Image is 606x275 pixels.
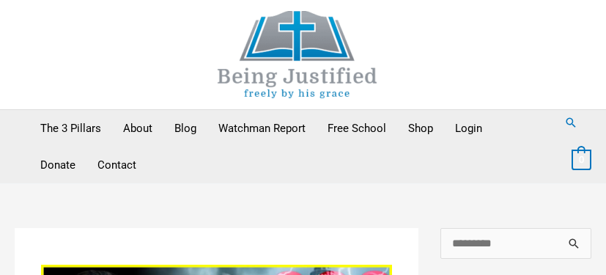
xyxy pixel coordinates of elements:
nav: Primary Site Navigation [29,110,550,183]
a: Login [444,110,493,147]
img: Being Justified [188,11,407,98]
a: The 3 Pillars [29,110,112,147]
a: Donate [29,147,86,183]
a: Watchman Report [207,110,317,147]
span: 0 [579,154,584,165]
a: Contact [86,147,147,183]
a: Free School [317,110,397,147]
a: Search button [564,116,577,129]
a: About [112,110,163,147]
a: Shop [397,110,444,147]
a: View Shopping Cart, empty [572,153,591,166]
a: Blog [163,110,207,147]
